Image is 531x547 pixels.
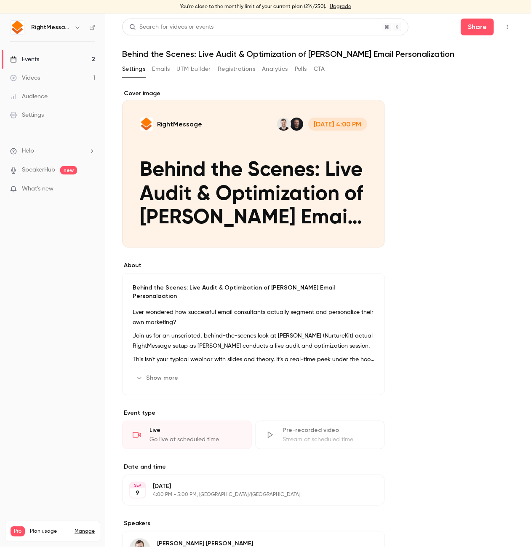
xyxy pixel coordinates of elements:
button: Settings [122,62,145,76]
p: 4:00 PM - 5:00 PM, [GEOGRAPHIC_DATA]/[GEOGRAPHIC_DATA] [153,491,340,498]
div: SEP [130,483,145,488]
button: Emails [152,62,170,76]
label: Speakers [122,519,385,528]
span: new [60,166,77,174]
div: Audience [10,92,48,101]
button: Registrations [218,62,255,76]
button: Polls [295,62,307,76]
span: What's new [22,185,53,193]
div: Live [149,426,241,434]
div: Settings [10,111,44,119]
button: Share [461,19,494,35]
button: UTM builder [177,62,211,76]
button: Analytics [262,62,288,76]
label: Date and time [122,463,385,471]
button: CTA [314,62,325,76]
p: Ever wondered how successful email consultants actually segment and personalize their own marketing? [133,307,374,327]
div: LiveGo live at scheduled time [122,421,252,449]
p: Join us for an unscripted, behind-the-scenes look at [PERSON_NAME] (NurtureKit) actual RightMessa... [133,331,374,351]
img: RightMessage [11,21,24,34]
p: 9 [136,489,140,497]
iframe: Noticeable Trigger [85,185,95,193]
p: Event type [122,409,385,417]
div: Stream at scheduled time [283,435,374,444]
li: help-dropdown-opener [10,147,95,156]
a: Manage [75,528,95,535]
div: Pre-recorded videoStream at scheduled time [255,421,385,449]
button: Show more [133,371,183,385]
p: This isn't your typical webinar with slides and theory. It's a real-time peek under the hood of h... [133,354,374,365]
section: Cover image [122,89,385,248]
span: Plan usage [30,528,69,535]
div: Pre-recorded video [283,426,374,434]
div: Search for videos or events [129,23,213,32]
h1: Behind the Scenes: Live Audit & Optimization of [PERSON_NAME] Email Personalization [122,49,514,59]
span: Pro [11,526,25,536]
div: Videos [10,74,40,82]
p: [DATE] [153,482,340,491]
a: SpeakerHub [22,166,55,174]
a: Upgrade [330,3,351,10]
span: Help [22,147,34,156]
p: Behind the Scenes: Live Audit & Optimization of [PERSON_NAME] Email Personalization [133,284,374,300]
label: Cover image [122,89,385,98]
h6: RightMessage [31,23,71,32]
label: About [122,261,385,270]
div: Go live at scheduled time [149,435,241,444]
div: Events [10,55,39,64]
